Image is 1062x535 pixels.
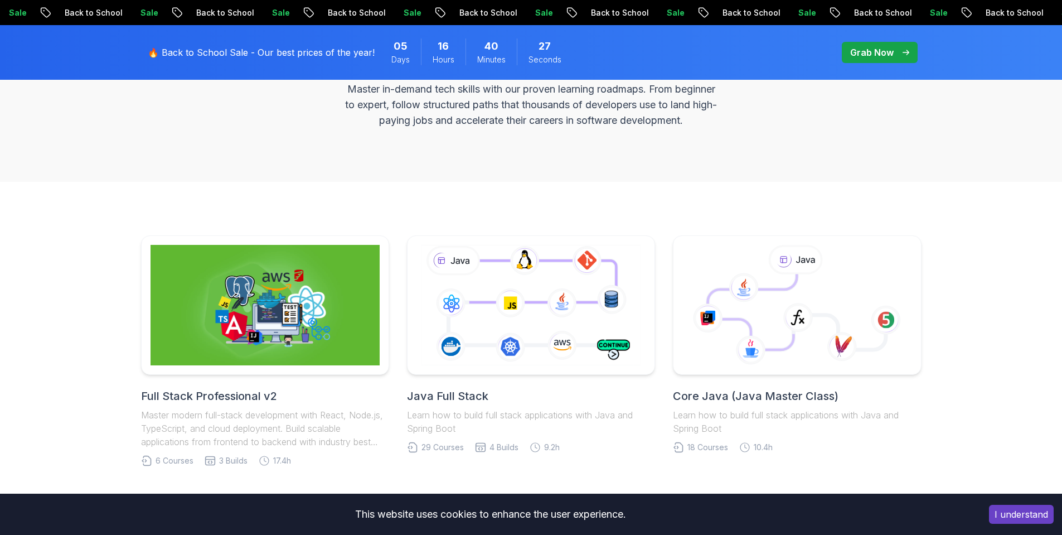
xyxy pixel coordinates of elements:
[151,245,380,365] img: Full Stack Professional v2
[754,442,773,453] span: 10.4h
[539,38,551,54] span: 27 Seconds
[655,7,731,18] p: Back to School
[994,7,1030,18] p: Sale
[918,7,994,18] p: Back to School
[260,7,336,18] p: Back to School
[8,502,972,527] div: This website uses cookies to enhance the user experience.
[731,7,767,18] p: Sale
[148,46,375,59] p: 🔥 Back to School Sale - Our best prices of the year!
[673,408,921,435] p: Learn how to build full stack applications with Java and Spring Boot
[850,46,894,59] p: Grab Now
[433,54,454,65] span: Hours
[528,54,561,65] span: Seconds
[391,54,410,65] span: Days
[523,7,599,18] p: Back to School
[484,38,498,54] span: 40 Minutes
[392,7,468,18] p: Back to School
[787,7,862,18] p: Back to School
[407,235,655,453] a: Java Full StackLearn how to build full stack applications with Java and Spring Boot29 Courses4 Bu...
[344,81,719,128] p: Master in-demand tech skills with our proven learning roadmaps. From beginner to expert, follow s...
[468,7,503,18] p: Sale
[862,7,898,18] p: Sale
[438,38,449,54] span: 16 Hours
[477,54,506,65] span: Minutes
[989,505,1054,524] button: Accept cookies
[129,7,205,18] p: Back to School
[687,442,728,453] span: 18 Courses
[205,7,240,18] p: Sale
[673,388,921,404] h2: Core Java (Java Master Class)
[336,7,372,18] p: Sale
[544,442,560,453] span: 9.2h
[73,7,109,18] p: Sale
[599,7,635,18] p: Sale
[219,455,248,466] span: 3 Builds
[489,442,518,453] span: 4 Builds
[407,408,655,435] p: Learn how to build full stack applications with Java and Spring Boot
[273,455,291,466] span: 17.4h
[141,388,389,404] h2: Full Stack Professional v2
[141,408,389,449] p: Master modern full-stack development with React, Node.js, TypeScript, and cloud deployment. Build...
[156,455,193,466] span: 6 Courses
[421,442,464,453] span: 29 Courses
[407,388,655,404] h2: Java Full Stack
[394,38,408,54] span: 5 Days
[673,235,921,453] a: Core Java (Java Master Class)Learn how to build full stack applications with Java and Spring Boot...
[141,235,389,466] a: Full Stack Professional v2Full Stack Professional v2Master modern full-stack development with Rea...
